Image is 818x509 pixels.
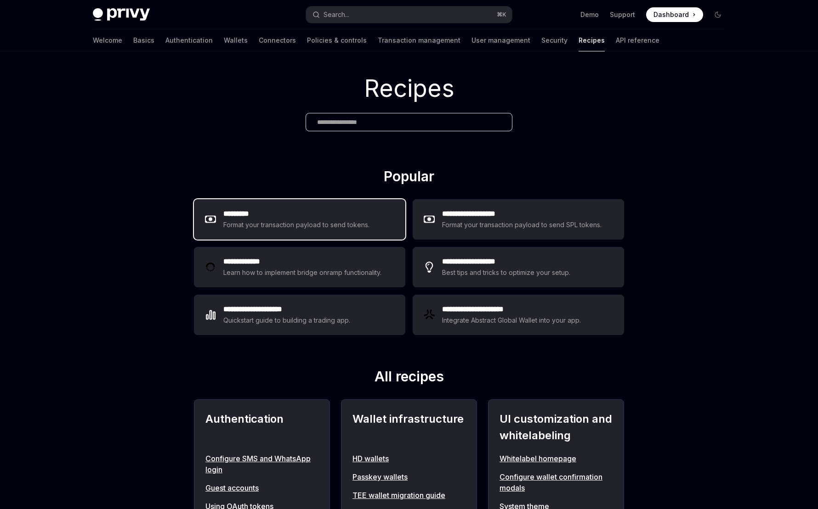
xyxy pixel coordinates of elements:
[579,29,605,51] a: Recipes
[653,10,689,19] span: Dashboard
[500,411,613,444] h2: UI customization and whitelabeling
[442,219,602,230] div: Format your transaction payload to send SPL tokens.
[352,490,466,501] a: TEE wallet migration guide
[497,11,506,18] span: ⌘ K
[194,247,405,287] a: **** **** ***Learn how to implement bridge onramp functionality.
[541,29,568,51] a: Security
[442,267,572,278] div: Best tips and tricks to optimize your setup.
[223,219,370,230] div: Format your transaction payload to send tokens.
[194,168,624,188] h2: Popular
[93,29,122,51] a: Welcome
[580,10,599,19] a: Demo
[324,9,349,20] div: Search...
[223,267,384,278] div: Learn how to implement bridge onramp functionality.
[471,29,530,51] a: User management
[259,29,296,51] a: Connectors
[133,29,154,51] a: Basics
[710,7,725,22] button: Toggle dark mode
[646,7,703,22] a: Dashboard
[500,453,613,464] a: Whitelabel homepage
[165,29,213,51] a: Authentication
[500,471,613,493] a: Configure wallet confirmation modals
[224,29,248,51] a: Wallets
[378,29,460,51] a: Transaction management
[352,453,466,464] a: HD wallets
[307,29,367,51] a: Policies & controls
[352,471,466,482] a: Passkey wallets
[223,315,351,326] div: Quickstart guide to building a trading app.
[352,411,466,444] h2: Wallet infrastructure
[194,368,624,388] h2: All recipes
[306,6,512,23] button: Search...⌘K
[610,10,635,19] a: Support
[194,199,405,240] a: **** ****Format your transaction payload to send tokens.
[205,411,318,444] h2: Authentication
[205,453,318,475] a: Configure SMS and WhatsApp login
[616,29,659,51] a: API reference
[205,482,318,493] a: Guest accounts
[442,315,582,326] div: Integrate Abstract Global Wallet into your app.
[93,8,150,21] img: dark logo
